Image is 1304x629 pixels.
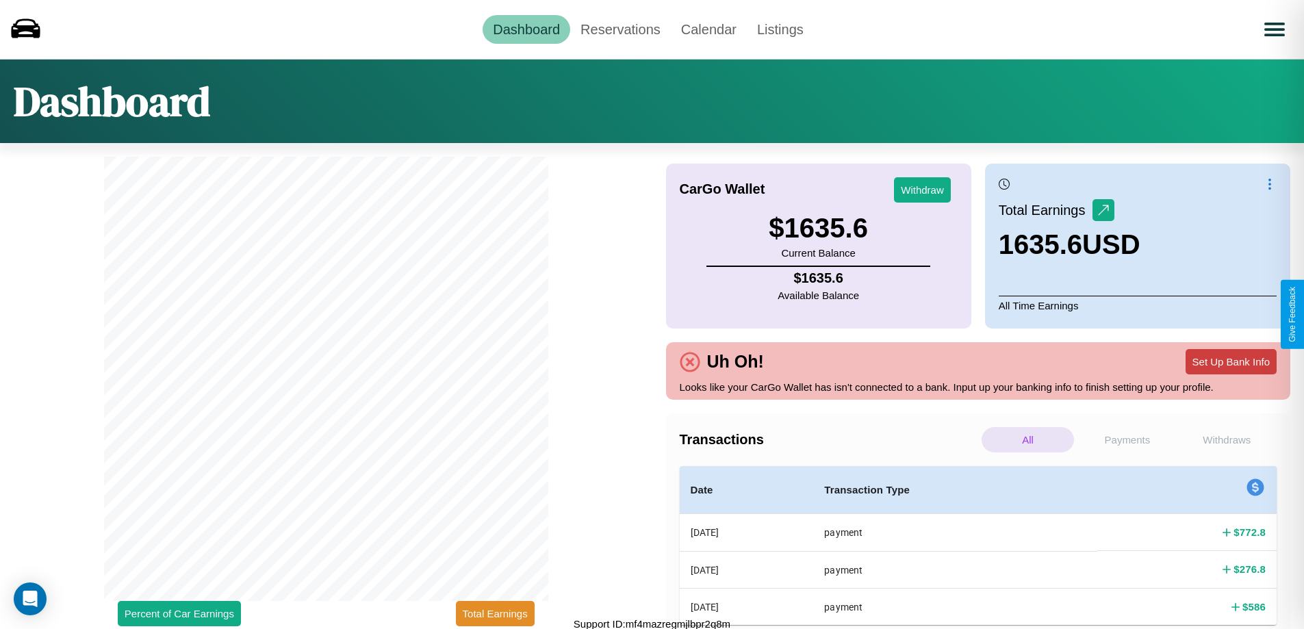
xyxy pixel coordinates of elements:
h3: 1635.6 USD [999,229,1140,260]
a: Calendar [671,15,747,44]
button: Withdraw [894,177,951,203]
p: Current Balance [769,244,868,262]
button: Total Earnings [456,601,535,626]
p: Payments [1081,427,1173,452]
button: Percent of Car Earnings [118,601,241,626]
th: payment [813,514,1097,552]
p: Withdraws [1181,427,1273,452]
table: simple table [680,466,1277,625]
p: All Time Earnings [999,296,1277,315]
h4: Date [691,482,803,498]
p: Total Earnings [999,198,1092,222]
h4: $ 276.8 [1233,562,1266,576]
th: [DATE] [680,589,814,625]
h4: $ 586 [1242,600,1266,614]
th: payment [813,551,1097,588]
th: [DATE] [680,551,814,588]
h1: Dashboard [14,73,210,129]
h4: Transactions [680,432,978,448]
div: Give Feedback [1288,287,1297,342]
h4: $ 1635.6 [778,270,859,286]
div: Open Intercom Messenger [14,582,47,615]
h4: Transaction Type [824,482,1086,498]
th: [DATE] [680,514,814,552]
h3: $ 1635.6 [769,213,868,244]
a: Dashboard [483,15,570,44]
p: All [982,427,1074,452]
p: Looks like your CarGo Wallet has isn't connected to a bank. Input up your banking info to finish ... [680,378,1277,396]
h4: Uh Oh! [700,352,771,372]
h4: $ 772.8 [1233,525,1266,539]
a: Listings [747,15,814,44]
h4: CarGo Wallet [680,181,765,197]
a: Reservations [570,15,671,44]
th: payment [813,589,1097,625]
button: Open menu [1255,10,1294,49]
button: Set Up Bank Info [1186,349,1277,374]
p: Available Balance [778,286,859,305]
